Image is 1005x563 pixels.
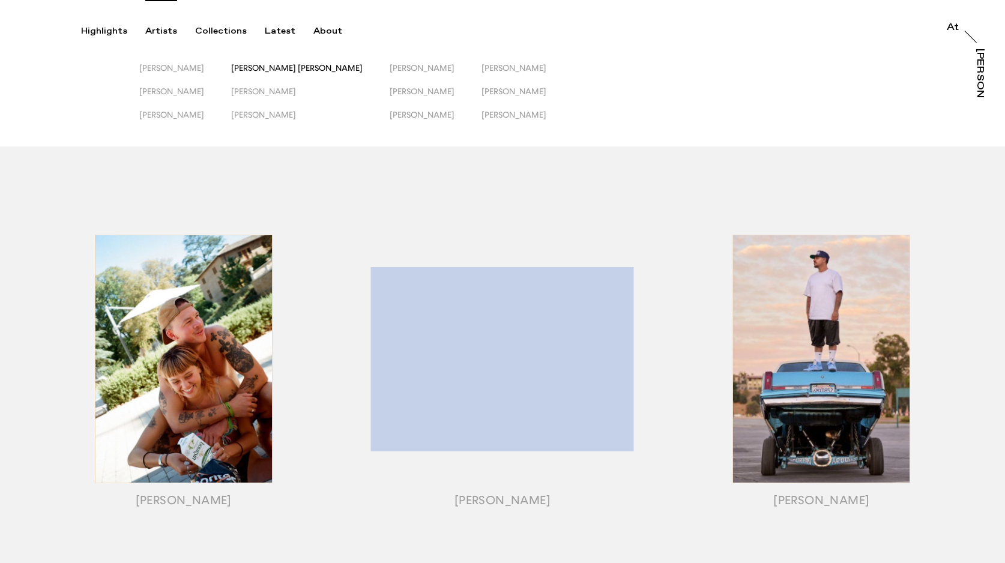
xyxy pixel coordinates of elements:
button: [PERSON_NAME] [231,110,390,133]
button: [PERSON_NAME] [481,110,573,133]
a: At [947,23,959,35]
button: [PERSON_NAME] [PERSON_NAME] [231,63,390,86]
button: [PERSON_NAME] [390,110,481,133]
button: [PERSON_NAME] [139,86,231,110]
span: [PERSON_NAME] [481,86,546,96]
div: About [313,26,342,37]
button: Artists [145,26,195,37]
button: About [313,26,360,37]
span: [PERSON_NAME] [390,63,454,73]
div: Latest [265,26,295,37]
span: [PERSON_NAME] [390,110,454,119]
div: Artists [145,26,177,37]
button: [PERSON_NAME] [481,63,573,86]
div: Collections [195,26,247,37]
button: [PERSON_NAME] [139,110,231,133]
span: [PERSON_NAME] [481,63,546,73]
button: [PERSON_NAME] [481,86,573,110]
button: [PERSON_NAME] [390,86,481,110]
button: Collections [195,26,265,37]
button: Latest [265,26,313,37]
span: [PERSON_NAME] [231,110,296,119]
button: [PERSON_NAME] [139,63,231,86]
a: [PERSON_NAME] [973,49,985,98]
button: [PERSON_NAME] [390,63,481,86]
span: [PERSON_NAME] [390,86,454,96]
span: [PERSON_NAME] [139,63,204,73]
span: [PERSON_NAME] [PERSON_NAME] [231,63,363,73]
span: [PERSON_NAME] [481,110,546,119]
div: Highlights [81,26,127,37]
span: [PERSON_NAME] [139,110,204,119]
div: [PERSON_NAME] [975,49,985,141]
span: [PERSON_NAME] [231,86,296,96]
button: Highlights [81,26,145,37]
span: [PERSON_NAME] [139,86,204,96]
button: [PERSON_NAME] [231,86,390,110]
